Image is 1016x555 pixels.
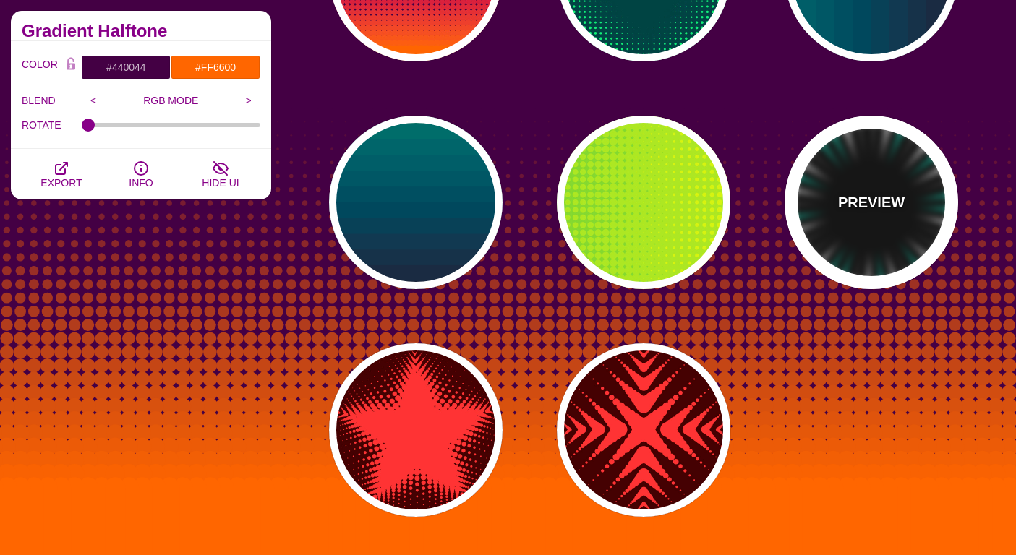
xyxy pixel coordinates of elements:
span: EXPORT [40,177,82,189]
button: red refraction design with halftones in x pattern [557,343,730,517]
label: BLEND [22,91,82,110]
label: COLOR [22,55,60,79]
p: PREVIEW [838,192,905,213]
span: INFO [129,177,153,189]
p: RGB MODE [106,95,237,106]
button: red 5-pointed star halftone shape [329,343,503,517]
button: HIDE UI [181,149,260,199]
input: < [82,90,106,111]
h2: Gradient Halftone [22,25,260,37]
label: ROTATE [22,116,82,134]
button: EXPORT [22,149,101,199]
button: PREVIEWcircles in a circle formation pointing at center [785,116,958,289]
button: Color Lock [60,55,82,75]
button: INFO [101,149,181,199]
input: > [236,90,260,111]
button: stacked rows getting increasingly darker [329,116,503,289]
button: lemon-lime halftone pattern background [557,116,730,289]
span: HIDE UI [202,177,239,189]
